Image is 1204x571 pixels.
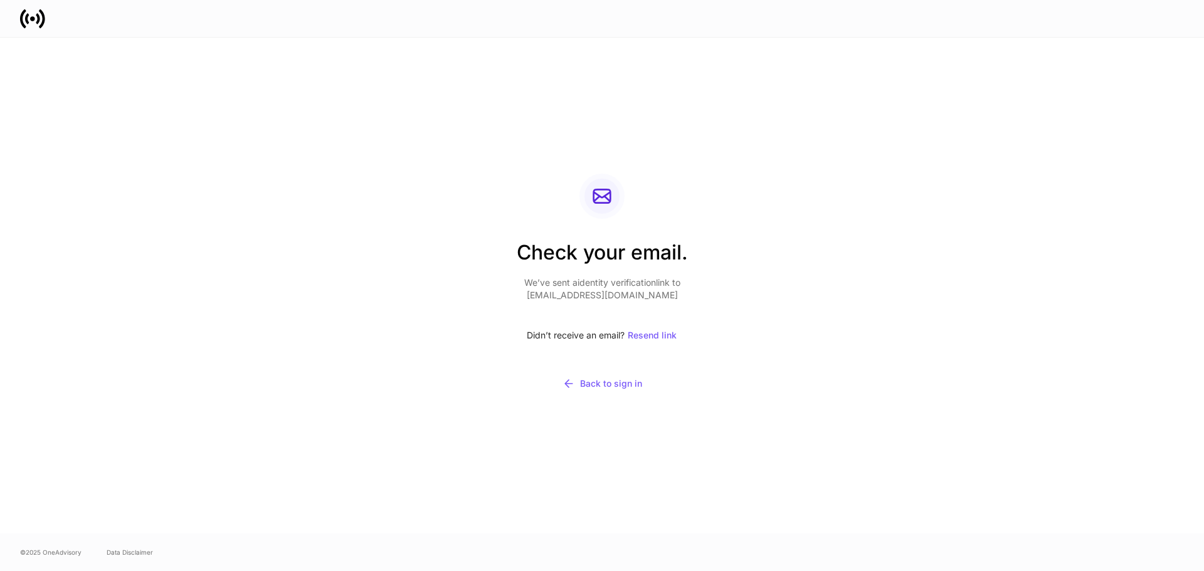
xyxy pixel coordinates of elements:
[562,377,642,390] div: Back to sign in
[517,369,688,398] button: Back to sign in
[517,322,688,349] div: Didn’t receive an email?
[107,547,153,557] a: Data Disclaimer
[517,276,688,301] p: We’ve sent a identity verification link to [EMAIL_ADDRESS][DOMAIN_NAME]
[20,547,82,557] span: © 2025 OneAdvisory
[627,322,677,349] button: Resend link
[628,331,677,340] div: Resend link
[517,239,688,276] h2: Check your email.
